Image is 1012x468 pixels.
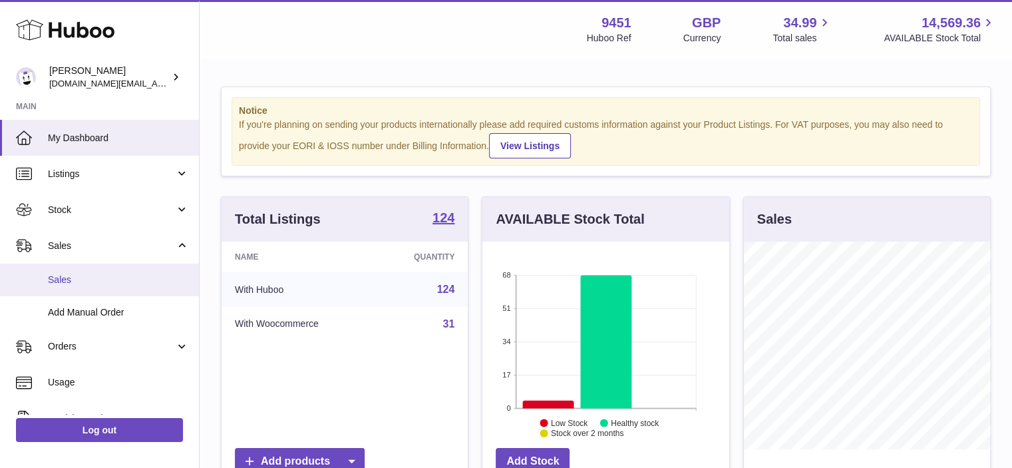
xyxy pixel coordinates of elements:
strong: 124 [432,211,454,224]
span: Orders [48,340,175,353]
span: Usage [48,376,189,389]
a: View Listings [489,133,571,158]
strong: GBP [692,14,721,32]
h3: Sales [757,210,792,228]
div: Currency [683,32,721,45]
a: 124 [437,284,455,295]
span: AVAILABLE Stock Total [884,32,996,45]
span: My Dashboard [48,132,189,144]
th: Name [222,242,375,272]
text: 0 [507,404,511,412]
div: Huboo Ref [587,32,631,45]
text: Healthy stock [611,418,659,427]
div: If you're planning on sending your products internationally please add required customs informati... [239,118,973,158]
img: amir.ch@gmail.com [16,67,36,87]
span: Total sales [772,32,832,45]
h3: Total Listings [235,210,321,228]
text: 51 [503,304,511,312]
text: 34 [503,338,511,346]
text: Low Stock [551,418,588,427]
span: Sales [48,274,189,286]
span: [DOMAIN_NAME][EMAIL_ADDRESS][DOMAIN_NAME] [49,78,265,89]
strong: Notice [239,105,973,117]
text: Stock over 2 months [551,429,623,438]
a: 14,569.36 AVAILABLE Stock Total [884,14,996,45]
text: 17 [503,371,511,379]
strong: 9451 [601,14,631,32]
div: [PERSON_NAME] [49,65,169,90]
span: Sales [48,240,175,252]
span: Invoicing and Payments [48,412,175,425]
a: 31 [443,318,455,330]
text: 68 [503,271,511,279]
a: 124 [432,211,454,227]
span: Listings [48,168,175,180]
a: 34.99 Total sales [772,14,832,45]
span: Add Manual Order [48,306,189,319]
span: 34.99 [783,14,816,32]
th: Quantity [375,242,468,272]
td: With Huboo [222,272,375,307]
span: 14,569.36 [922,14,981,32]
a: Log out [16,418,183,442]
span: Stock [48,204,175,216]
h3: AVAILABLE Stock Total [496,210,644,228]
td: With Woocommerce [222,307,375,342]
